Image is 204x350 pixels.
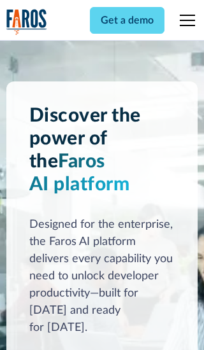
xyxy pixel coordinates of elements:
div: Designed for the enterprise, the Faros AI platform delivers every capability you need to unlock d... [29,216,175,337]
img: Logo of the analytics and reporting company Faros. [6,9,47,35]
div: menu [172,5,198,36]
a: home [6,9,47,35]
span: Faros AI platform [29,152,130,194]
a: Get a demo [90,7,164,34]
h1: Discover the power of the [29,104,175,196]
